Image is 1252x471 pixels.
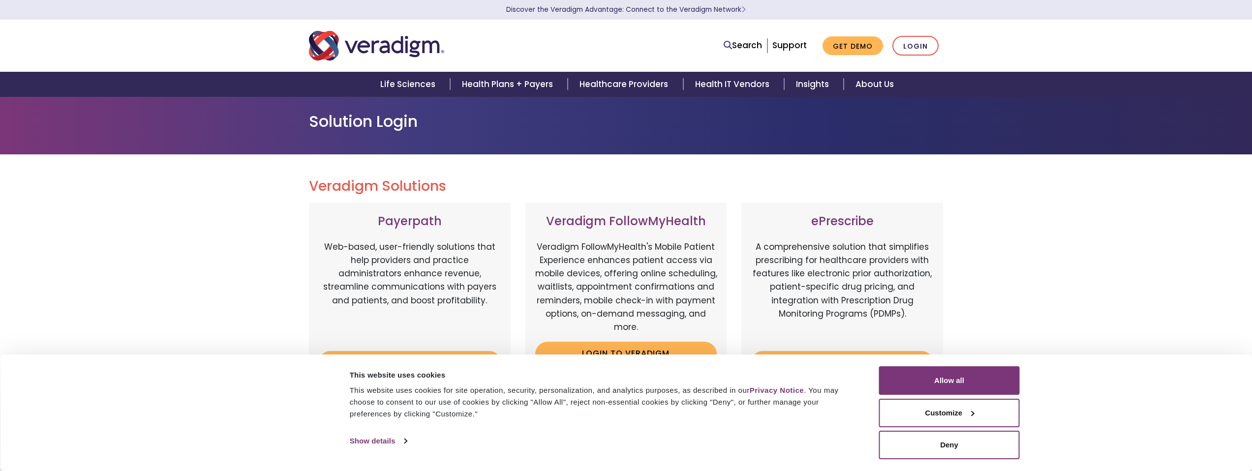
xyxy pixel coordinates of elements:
a: About Us [844,72,906,97]
div: This website uses cookies [350,369,857,381]
h2: Veradigm Solutions [309,178,944,195]
a: Search [724,39,762,52]
h1: Solution Login [309,112,944,131]
div: This website uses cookies for site operation, security, personalization, and analytics purposes, ... [350,384,857,420]
a: Healthcare Providers [568,72,683,97]
button: Allow all [879,366,1020,395]
span: Learn More [741,5,746,14]
a: Insights [784,72,844,97]
a: Get Demo [823,36,883,56]
h3: Veradigm FollowMyHealth [535,214,717,229]
a: Login to Payerpath [319,351,501,374]
a: Login to ePrescribe [751,351,933,374]
a: Discover the Veradigm Advantage: Connect to the Veradigm NetworkLearn More [506,5,746,14]
p: A comprehensive solution that simplifies prescribing for healthcare providers with features like ... [751,240,933,344]
h3: Payerpath [319,214,501,229]
a: Support [772,39,807,51]
p: Veradigm FollowMyHealth's Mobile Patient Experience enhances patient access via mobile devices, o... [535,240,717,334]
a: Login to Veradigm FollowMyHealth [535,342,717,374]
img: Veradigm logo [309,29,444,62]
a: Privacy Notice [750,386,804,394]
a: Health Plans + Payers [450,72,568,97]
a: Login [892,36,939,56]
h3: ePrescribe [751,214,933,229]
button: Customize [879,399,1020,427]
button: Deny [879,431,1020,459]
a: Life Sciences [368,72,450,97]
p: Web-based, user-friendly solutions that help providers and practice administrators enhance revenu... [319,240,501,344]
a: Health IT Vendors [683,72,784,97]
a: Show details [350,434,407,448]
